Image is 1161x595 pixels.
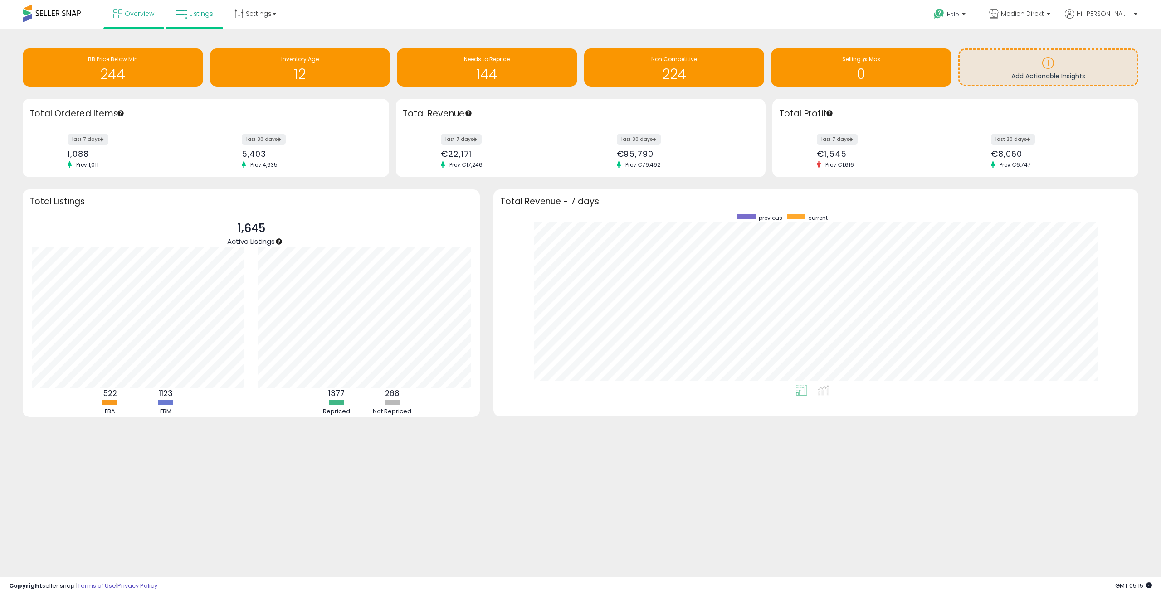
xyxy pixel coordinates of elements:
[159,388,173,399] b: 1123
[464,109,473,117] div: Tooltip anchor
[246,161,282,169] span: Prev: 4,635
[995,161,1035,169] span: Prev: €6,747
[27,67,199,82] h1: 244
[825,109,834,117] div: Tooltip anchor
[117,109,125,117] div: Tooltip anchor
[88,55,138,63] span: BB Price Below Min
[103,388,117,399] b: 522
[1065,9,1137,29] a: Hi [PERSON_NAME]
[125,9,154,18] span: Overview
[401,67,573,82] h1: 144
[275,237,283,246] div: Tooltip anchor
[281,55,319,63] span: Inventory Age
[651,55,697,63] span: Non Competitive
[139,407,193,416] div: FBM
[29,107,382,120] h3: Total Ordered Items
[817,149,948,159] div: €1,545
[589,67,760,82] h1: 224
[464,55,510,63] span: Needs to Reprice
[1077,9,1131,18] span: Hi [PERSON_NAME]
[779,107,1132,120] h3: Total Profit
[397,48,577,87] a: Needs to Reprice 144
[817,134,858,145] label: last 7 days
[210,48,390,87] a: Inventory Age 12
[83,407,137,416] div: FBA
[29,198,473,205] h3: Total Listings
[759,214,782,222] span: previous
[227,220,275,237] p: 1,645
[68,149,199,159] div: 1,088
[991,134,1035,145] label: last 30 days
[927,1,975,29] a: Help
[68,134,108,145] label: last 7 days
[808,214,828,222] span: current
[991,149,1122,159] div: €8,060
[445,161,487,169] span: Prev: €17,246
[933,8,945,19] i: Get Help
[621,161,665,169] span: Prev: €79,492
[309,407,364,416] div: Repriced
[242,134,286,145] label: last 30 days
[23,48,203,87] a: BB Price Below Min 244
[947,10,959,18] span: Help
[441,134,482,145] label: last 7 days
[1011,72,1085,81] span: Add Actionable Insights
[960,50,1137,85] a: Add Actionable Insights
[328,388,345,399] b: 1377
[776,67,947,82] h1: 0
[72,161,103,169] span: Prev: 1,011
[617,134,661,145] label: last 30 days
[500,198,1132,205] h3: Total Revenue - 7 days
[584,48,765,87] a: Non Competitive 224
[821,161,859,169] span: Prev: €1,616
[227,237,275,246] span: Active Listings
[365,407,420,416] div: Not Repriced
[190,9,213,18] span: Listings
[242,149,373,159] div: 5,403
[842,55,880,63] span: Selling @ Max
[617,149,750,159] div: €95,790
[771,48,951,87] a: Selling @ Max 0
[403,107,759,120] h3: Total Revenue
[1001,9,1044,18] span: Medien Direkt
[215,67,386,82] h1: 12
[441,149,574,159] div: €22,171
[385,388,400,399] b: 268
